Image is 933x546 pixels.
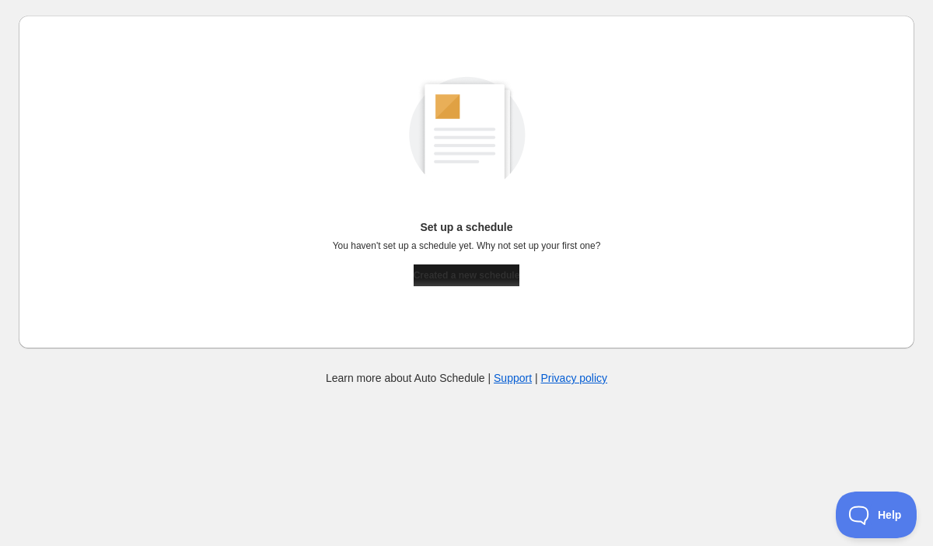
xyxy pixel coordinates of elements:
[333,219,601,235] p: Set up a schedule
[333,240,601,252] p: You haven't set up a schedule yet. Why not set up your first one?
[836,492,917,538] iframe: Toggle Customer Support
[541,372,608,384] a: Privacy policy
[494,372,532,384] a: Support
[414,264,520,286] button: Created a new schedule
[414,269,520,282] span: Created a new schedule
[326,370,607,386] p: Learn more about Auto Schedule | |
